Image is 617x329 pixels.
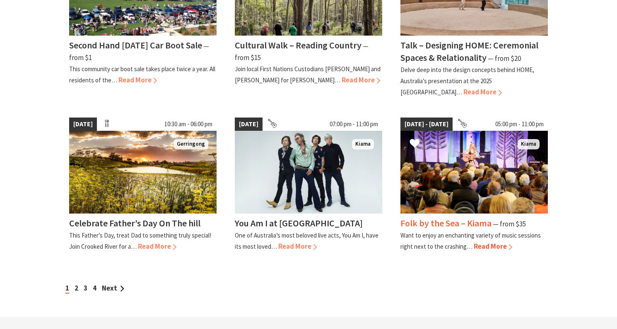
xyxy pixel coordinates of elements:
span: ⁠— from $35 [493,219,526,228]
p: This Father’s Day, treat Dad to something truly special! Join Crooked River for a… [69,231,211,250]
h4: Cultural Walk – Reading Country [235,39,362,51]
a: [DATE] 10:30 am - 06:00 pm Crooked River Estate Gerringong Celebrate Father’s Day On The hill Thi... [69,118,217,252]
span: Read More [118,75,157,84]
span: ⁠— from $1 [69,41,209,62]
img: Crooked River Estate [69,131,217,214]
a: 3 [84,283,87,293]
span: [DATE] [69,118,97,131]
span: Kiama [352,139,374,149]
span: ⁠— from $20 [488,54,521,63]
p: This community car boot sale takes place twice a year. All residents of the… [69,65,215,84]
img: Folk by the Sea - Showground Pavilion [400,131,548,214]
span: 10:30 am - 06:00 pm [160,118,217,131]
span: ⁠— from $15 [235,41,369,62]
span: [DATE] - [DATE] [400,118,453,131]
h4: Folk by the Sea – Kiama [400,217,492,229]
button: Click to Favourite Folk by the Sea – Kiama [401,130,428,158]
p: Delve deep into the design concepts behind HOME, Australia’s presentation at the 2025 [GEOGRAPHIC... [400,66,534,96]
span: 07:00 pm - 11:00 pm [325,118,382,131]
p: One of Australia’s most beloved live acts, You Am I, have its most loved… [235,231,378,250]
p: Join local First Nations Custodians [PERSON_NAME] and [PERSON_NAME] for [PERSON_NAME]… [235,65,381,84]
span: Read More [138,242,176,251]
a: 4 [93,283,96,293]
a: 2 [75,283,78,293]
h4: Talk – Designing HOME: Ceremonial Spaces & Relationality [400,39,538,63]
span: 1 [65,283,69,294]
span: [DATE] [235,118,263,131]
span: Read More [278,242,317,251]
span: Read More [463,87,502,96]
span: Kiama [518,139,540,149]
p: Want to enjoy an enchanting variety of music sessions right next to the crashing… [400,231,541,250]
a: [DATE] 07:00 pm - 11:00 pm You Am I Kiama You Am I at [GEOGRAPHIC_DATA] One of Australia’s most b... [235,118,382,252]
span: 05:00 pm - 11:00 pm [491,118,548,131]
h4: Second Hand [DATE] Car Boot Sale [69,39,202,51]
span: Read More [474,242,512,251]
h4: You Am I at [GEOGRAPHIC_DATA] [235,217,363,229]
h4: Celebrate Father’s Day On The hill [69,217,200,229]
span: Gerringong [174,139,208,149]
a: [DATE] - [DATE] 05:00 pm - 11:00 pm Folk by the Sea - Showground Pavilion Kiama Folk by the Sea –... [400,118,548,252]
img: You Am I [235,131,382,214]
a: Next [102,283,124,293]
span: Read More [342,75,380,84]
